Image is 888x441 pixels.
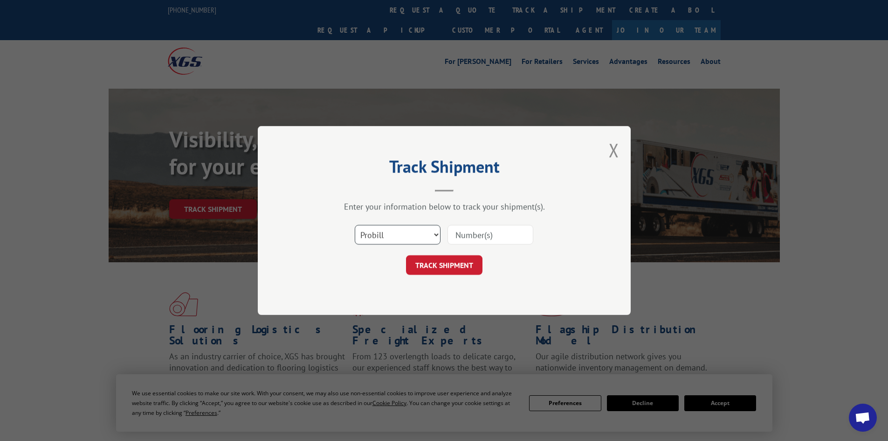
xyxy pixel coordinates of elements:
input: Number(s) [447,225,533,245]
h2: Track Shipment [304,160,584,178]
a: Open chat [849,404,877,432]
div: Enter your information below to track your shipment(s). [304,201,584,212]
button: TRACK SHIPMENT [406,255,482,275]
button: Close modal [609,138,619,162]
